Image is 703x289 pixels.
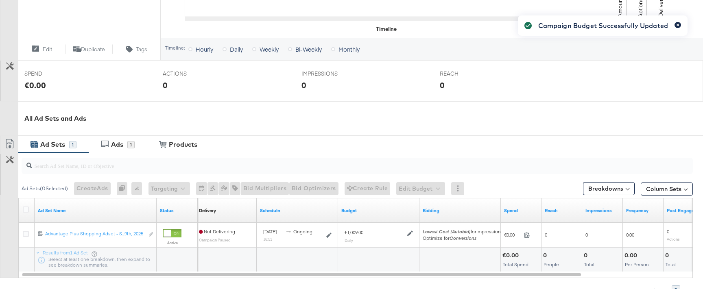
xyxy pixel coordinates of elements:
[538,21,668,30] div: Campaign Budget Successfully Updated
[440,79,445,91] div: 0
[43,46,52,53] span: Edit
[38,207,153,214] a: Your Ad Set name.
[584,261,594,267] span: Total
[543,252,549,259] div: 0
[40,140,65,149] div: Ad Sets
[18,44,65,54] button: Edit
[169,140,197,149] div: Products
[450,235,476,241] em: Conversions
[544,261,559,267] span: People
[199,207,216,214] a: Reflects the ability of your Ad Set to achieve delivery based on ad states, schedule and budget.
[32,154,632,170] input: Search Ad Set Name, ID or Objective
[345,238,353,243] sub: Daily
[163,79,168,91] div: 0
[163,240,181,246] label: Active
[295,45,322,53] span: Bi-Weekly
[160,207,194,214] a: Shows the current state of your Ad Set.
[81,46,105,53] span: Duplicate
[338,45,360,53] span: Monthly
[301,79,306,91] div: 0
[301,70,362,78] span: IMPRESSIONS
[199,228,235,235] span: Not Delivering
[230,45,243,53] span: Daily
[423,207,498,214] a: Shows your bid and optimisation settings for this Ad Set.
[24,79,46,91] div: €0.00
[117,182,131,195] div: 0
[45,230,144,239] a: Advantage Plus Shopping Adset - S...9th, 2025
[163,70,224,78] span: ACTIONS
[136,46,147,53] span: Tags
[423,235,503,241] div: Optimize for
[260,207,335,214] a: Shows when your Ad Set is scheduled to deliver.
[624,252,640,259] div: 0.00
[293,228,312,235] span: ongoing
[45,230,144,237] div: Advantage Plus Shopping Adset - S...9th, 2025
[504,207,538,214] a: The total amount spent to date.
[196,45,213,53] span: Hourly
[24,70,85,78] span: SPEND
[111,140,123,149] div: Ads
[625,261,649,267] span: Per Person
[440,70,501,78] span: REACH
[199,237,231,242] sub: Campaign Paused
[666,261,676,267] span: Total
[113,44,160,54] button: Tags
[502,252,521,259] div: €0.00
[69,141,76,148] div: 1
[504,232,521,238] span: €0.00
[22,185,68,192] div: Ad Sets ( 0 Selected)
[127,141,135,148] div: 1
[65,44,113,54] button: Duplicate
[345,229,363,236] div: €1,009.00
[423,228,503,235] span: for Impressions
[665,252,671,259] div: 0
[263,228,277,235] span: [DATE]
[341,207,416,214] a: Shows the current budget of Ad Set.
[584,252,590,259] div: 0
[24,114,703,123] div: All Ad Sets and Ads
[260,45,279,53] span: Weekly
[165,45,185,51] div: Timeline:
[199,207,216,214] div: Delivery
[503,261,528,267] span: Total Spend
[423,228,471,235] em: Lowest Cost (Autobid)
[263,237,272,241] sub: 18:53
